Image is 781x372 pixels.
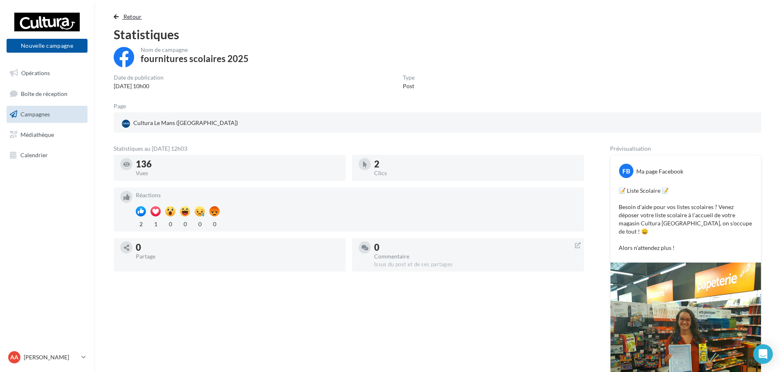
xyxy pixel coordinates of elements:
span: AA [10,353,18,361]
div: Partage [136,254,339,259]
div: Vues [136,170,339,176]
div: Post [403,82,415,90]
a: AA [PERSON_NAME] [7,350,88,365]
div: 0 [165,218,175,228]
span: Boîte de réception [21,90,67,97]
div: 136 [136,160,339,169]
div: 2 [136,218,146,228]
div: Statistiques [114,28,761,40]
div: 0 [195,218,205,228]
a: Médiathèque [5,126,89,143]
span: Médiathèque [20,131,54,138]
div: 0 [180,218,190,228]
div: Date de publication [114,75,164,80]
div: Page [114,103,132,109]
span: Calendrier [20,151,48,158]
span: Opérations [21,69,50,76]
a: Cultura Le Mans ([GEOGRAPHIC_DATA]) [120,117,332,129]
a: Campagnes [5,106,89,123]
p: [PERSON_NAME] [24,353,78,361]
div: 2 [374,160,577,169]
div: Statistiques au [DATE] 12h03 [114,146,584,151]
button: Retour [114,12,145,22]
div: Open Intercom Messenger [753,344,773,364]
div: Commentaire [374,254,577,259]
div: Issus du post et de ses partages [374,261,577,268]
div: Type [403,75,415,80]
div: Cultura Le Mans ([GEOGRAPHIC_DATA]) [120,117,240,129]
a: Opérations [5,65,89,82]
div: FB [619,164,633,178]
div: 0 [374,243,577,252]
div: [DATE] 10h00 [114,82,164,90]
a: Calendrier [5,147,89,164]
span: Retour [123,13,142,20]
div: Prévisualisation [610,146,761,151]
div: Réactions [136,192,577,198]
div: Nom de campagne [141,47,249,53]
button: Nouvelle campagne [7,39,88,53]
a: Boîte de réception [5,85,89,102]
div: 1 [150,218,161,228]
span: Campagnes [20,111,50,118]
div: fournitures scolaires 2025 [141,54,249,63]
div: Clics [374,170,577,176]
div: 0 [209,218,220,228]
p: 📝 Liste Scolaire 📝 Besoin d'aide pour vos listes scolaires ? Venez déposer votre liste scolaire à... [619,187,753,252]
div: 0 [136,243,339,252]
div: Ma page Facebook [636,167,683,176]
